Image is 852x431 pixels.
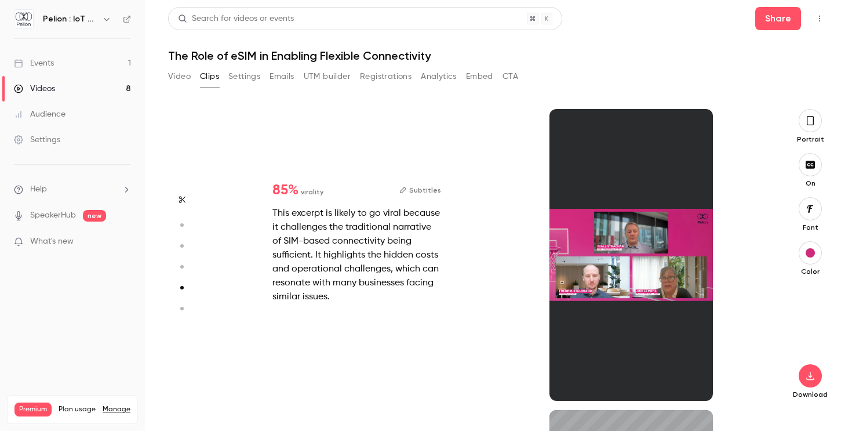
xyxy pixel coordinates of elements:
p: Download [792,390,829,399]
p: Portrait [792,135,829,144]
div: Audience [14,108,65,120]
img: Pelion : IoT Connectivity Made Effortless [14,10,33,28]
button: Clips [200,67,219,86]
h1: The Role of eSIM in Enabling Flexible Connectivity [168,49,829,63]
button: Subtitles [399,183,441,197]
button: Emails [270,67,294,86]
button: Embed [466,67,493,86]
button: Registrations [360,67,412,86]
div: Events [14,57,54,69]
iframe: Noticeable Trigger [117,237,131,247]
span: new [83,210,106,222]
span: Help [30,183,47,195]
div: Settings [14,134,60,146]
button: CTA [503,67,518,86]
div: Search for videos or events [178,13,294,25]
li: help-dropdown-opener [14,183,131,195]
button: Top Bar Actions [810,9,829,28]
a: SpeakerHub [30,209,76,222]
span: 85 % [272,183,298,197]
p: Font [792,223,829,232]
div: This excerpt is likely to go viral because it challenges the traditional narrative of SIM-based c... [272,207,441,304]
p: On [792,179,829,188]
span: What's new [30,236,74,248]
button: Share [755,7,801,30]
a: Manage [103,405,130,414]
span: Plan usage [59,405,96,414]
p: Color [792,267,829,276]
button: UTM builder [304,67,351,86]
h6: Pelion : IoT Connectivity Made Effortless [43,13,97,25]
button: Video [168,67,191,86]
div: Videos [14,83,55,95]
button: Settings [228,67,260,86]
span: virality [301,187,323,197]
span: Premium [14,403,52,416]
button: Analytics [421,67,457,86]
